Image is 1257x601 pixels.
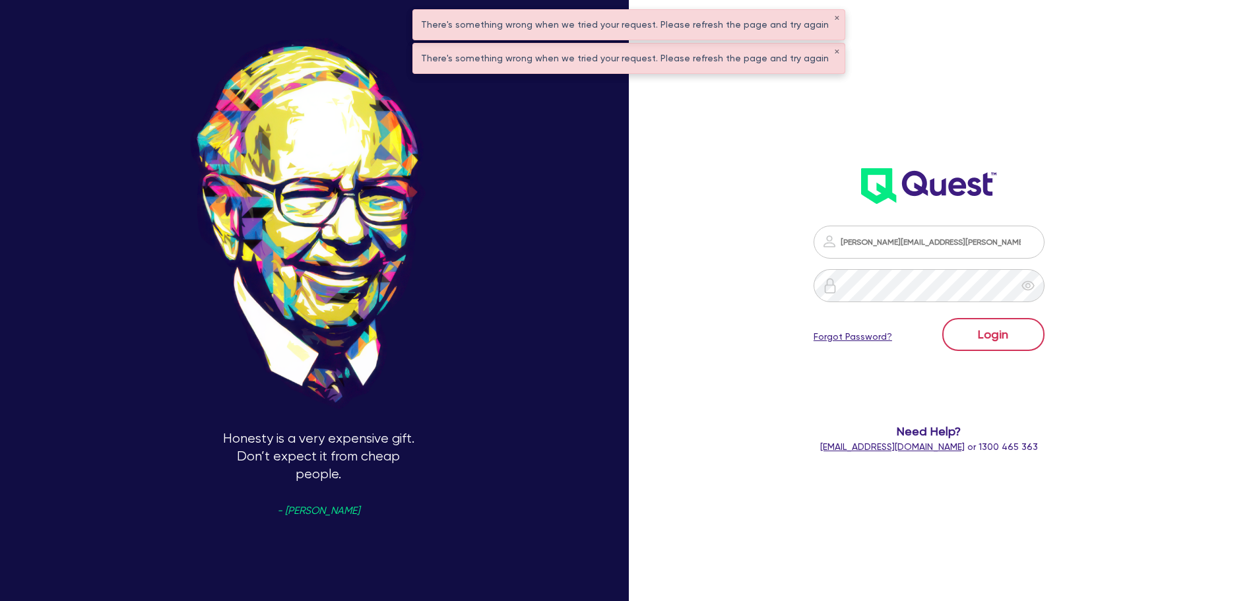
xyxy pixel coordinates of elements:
[413,10,845,40] div: There's something wrong when we tried your request. Please refresh the page and try again
[942,318,1045,351] button: Login
[822,278,838,294] img: icon-password
[413,44,845,73] div: There's something wrong when we tried your request. Please refresh the page and try again
[820,441,965,452] a: [EMAIL_ADDRESS][DOMAIN_NAME]
[814,226,1045,259] input: Email address
[761,422,1098,440] span: Need Help?
[861,168,996,204] img: wH2k97JdezQIQAAAABJRU5ErkJggg==
[834,49,839,55] button: ✕
[820,441,1038,452] span: or 1300 465 363
[277,506,360,516] span: - [PERSON_NAME]
[814,330,892,344] a: Forgot Password?
[822,234,837,249] img: icon-password
[1021,279,1035,292] span: eye
[834,15,839,22] button: ✕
